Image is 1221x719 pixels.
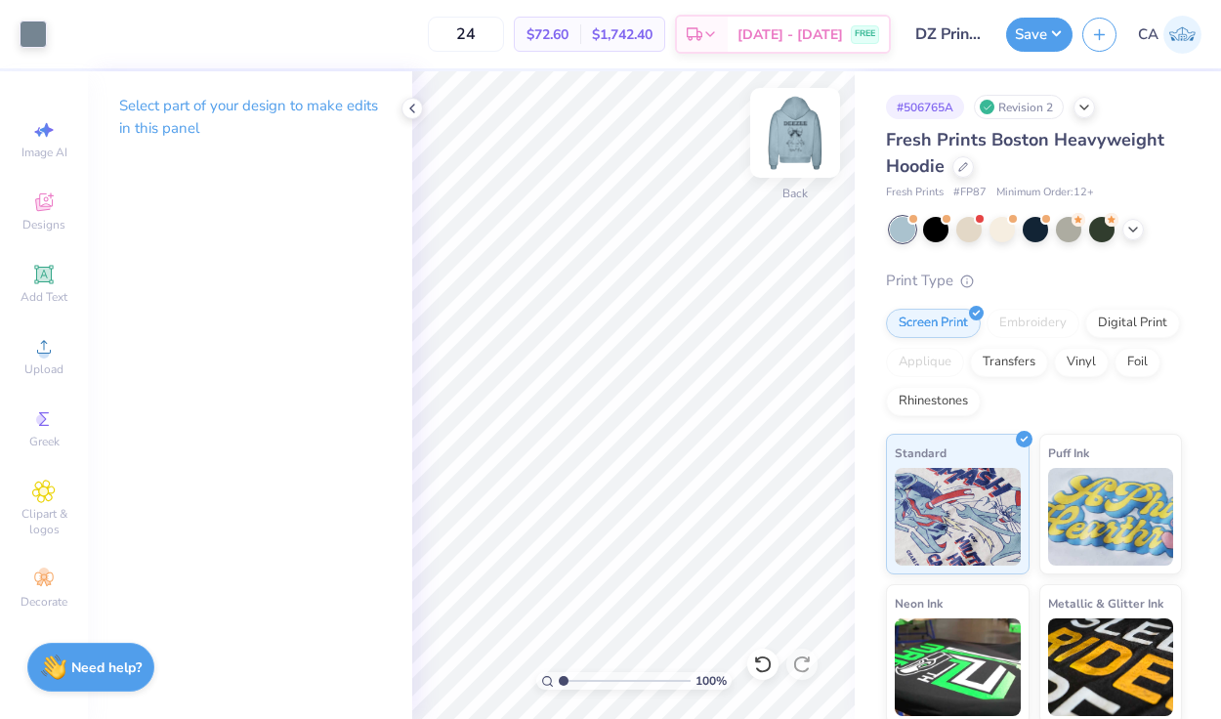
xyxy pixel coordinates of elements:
div: Foil [1115,348,1160,377]
div: Transfers [970,348,1048,377]
input: Untitled Design [901,15,996,54]
span: Fresh Prints [886,185,944,201]
img: Standard [895,468,1021,566]
span: Puff Ink [1048,443,1089,463]
span: Upload [24,361,63,377]
button: Save [1006,18,1073,52]
p: Select part of your design to make edits in this panel [119,95,381,140]
img: Metallic & Glitter Ink [1048,618,1174,716]
img: Puff Ink [1048,468,1174,566]
span: Fresh Prints Boston Heavyweight Hoodie [886,128,1164,178]
span: CA [1138,23,1158,46]
input: – – [428,17,504,52]
div: Print Type [886,270,1182,292]
span: $72.60 [526,24,568,45]
span: Image AI [21,145,67,160]
span: Minimum Order: 12 + [996,185,1094,201]
span: Decorate [21,594,67,610]
span: # FP87 [953,185,987,201]
div: Embroidery [987,309,1079,338]
span: Standard [895,443,947,463]
img: Neon Ink [895,618,1021,716]
span: [DATE] - [DATE] [737,24,843,45]
div: Screen Print [886,309,981,338]
div: # 506765A [886,95,964,119]
strong: Need help? [71,658,142,677]
img: Caitlyn Antman [1163,16,1201,54]
span: $1,742.40 [592,24,653,45]
div: Back [782,185,808,202]
span: Greek [29,434,60,449]
a: CA [1138,16,1201,54]
div: Vinyl [1054,348,1109,377]
div: Applique [886,348,964,377]
div: Revision 2 [974,95,1064,119]
span: 100 % [695,672,727,690]
img: Back [756,94,834,172]
span: Metallic & Glitter Ink [1048,593,1163,613]
span: FREE [855,27,875,41]
div: Digital Print [1085,309,1180,338]
div: Rhinestones [886,387,981,416]
span: Clipart & logos [10,506,78,537]
span: Neon Ink [895,593,943,613]
span: Designs [22,217,65,233]
span: Add Text [21,289,67,305]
